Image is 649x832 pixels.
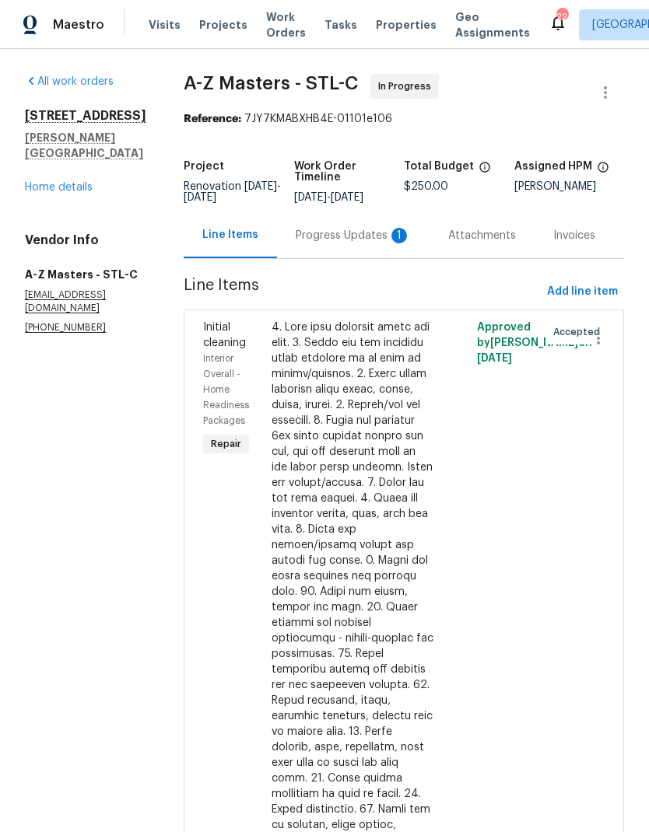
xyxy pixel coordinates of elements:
[448,228,516,243] div: Attachments
[547,282,618,302] span: Add line item
[184,181,281,203] span: -
[391,228,407,243] div: 1
[541,278,624,306] button: Add line item
[294,192,363,203] span: -
[479,161,491,181] span: The total cost of line items that have been proposed by Opendoor. This sum includes line items th...
[244,181,277,192] span: [DATE]
[184,114,241,124] b: Reference:
[597,161,609,181] span: The hpm assigned to this work order.
[184,111,624,127] div: 7JY7KMABXHB4E-01101e106
[376,17,437,33] span: Properties
[203,354,249,425] span: Interior Overall - Home Readiness Packages
[404,181,448,192] span: $250.00
[25,76,114,87] a: All work orders
[294,161,405,183] h5: Work Order Timeline
[25,182,93,193] a: Home details
[202,227,258,243] div: Line Items
[556,9,567,25] div: 22
[324,19,357,30] span: Tasks
[404,161,474,172] h5: Total Budget
[184,161,224,172] h5: Project
[184,74,358,93] span: A-Z Masters - STL-C
[25,267,146,282] h5: A-Z Masters - STL-C
[184,192,216,203] span: [DATE]
[294,192,327,203] span: [DATE]
[331,192,363,203] span: [DATE]
[296,228,411,243] div: Progress Updates
[455,9,530,40] span: Geo Assignments
[553,228,595,243] div: Invoices
[184,278,541,306] span: Line Items
[199,17,247,33] span: Projects
[205,436,247,452] span: Repair
[477,322,592,364] span: Approved by [PERSON_NAME] on
[53,17,104,33] span: Maestro
[184,181,281,203] span: Renovation
[514,161,592,172] h5: Assigned HPM
[25,232,146,248] h4: Vendor Info
[514,181,625,192] div: [PERSON_NAME]
[266,9,306,40] span: Work Orders
[378,79,437,94] span: In Progress
[477,353,512,364] span: [DATE]
[553,324,606,340] span: Accepted
[203,322,246,348] span: Initial cleaning
[149,17,181,33] span: Visits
